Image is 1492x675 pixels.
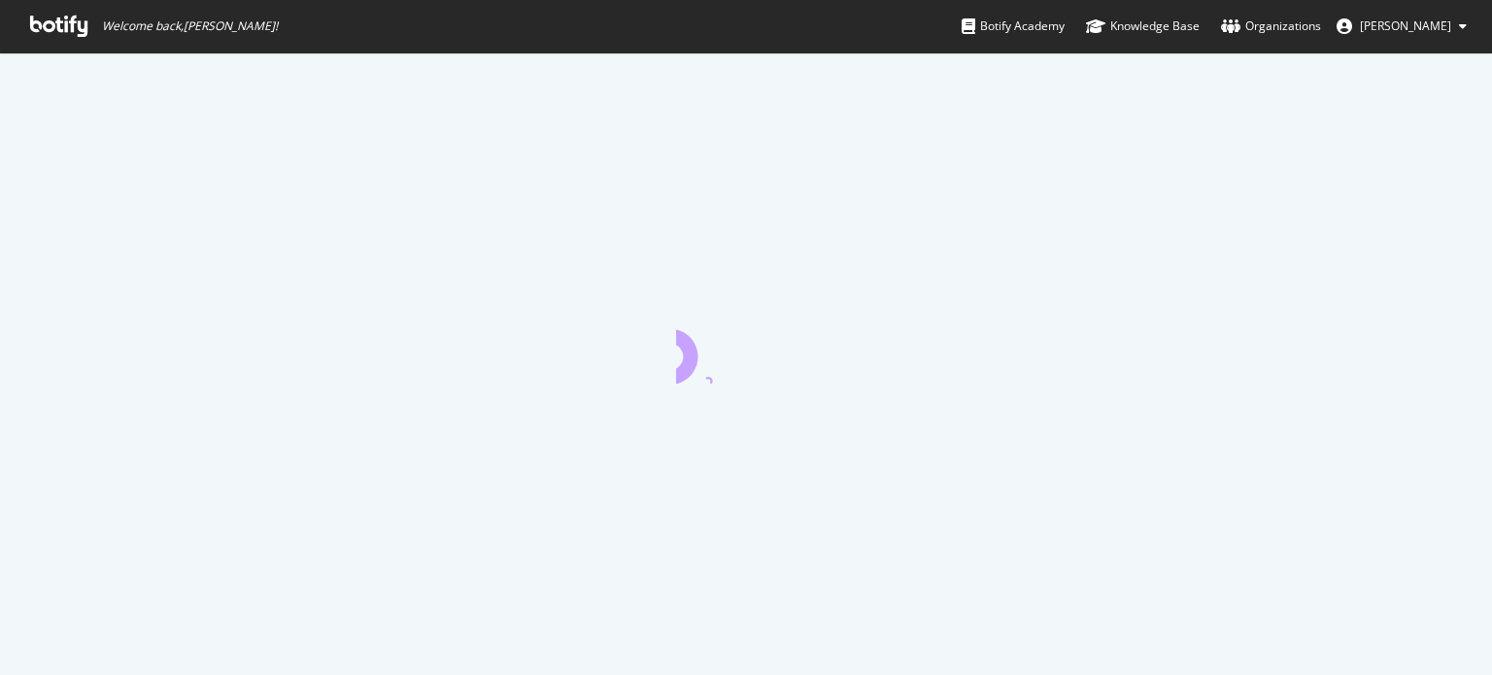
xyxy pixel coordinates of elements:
[962,17,1065,36] div: Botify Academy
[102,18,278,34] span: Welcome back, [PERSON_NAME] !
[1221,17,1321,36] div: Organizations
[1086,17,1200,36] div: Knowledge Base
[1360,17,1451,34] span: frédéric kinzi
[676,314,816,384] div: animation
[1321,11,1482,42] button: [PERSON_NAME]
